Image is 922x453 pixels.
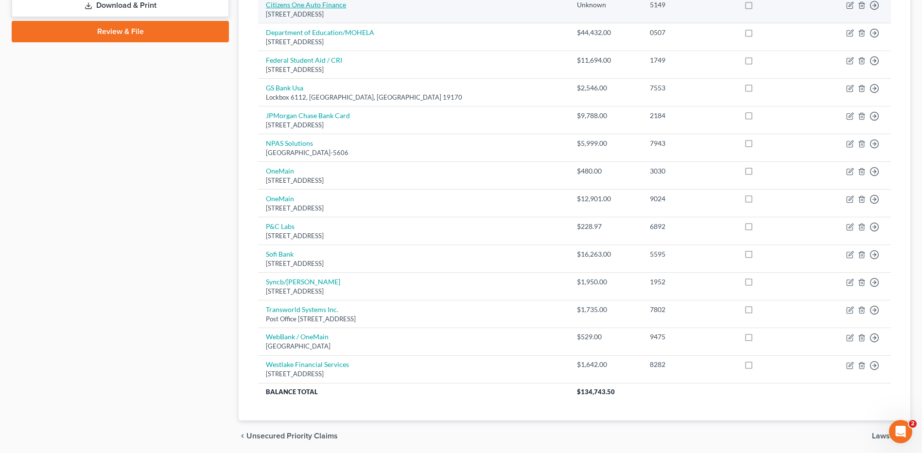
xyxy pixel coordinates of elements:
[266,121,561,130] div: [STREET_ADDRESS]
[266,139,313,147] a: NPAS Solutions
[577,222,634,231] div: $228.97
[246,432,338,440] span: Unsecured Priority Claims
[266,167,294,175] a: OneMain
[266,231,561,241] div: [STREET_ADDRESS]
[577,166,634,176] div: $480.00
[650,222,729,231] div: 6892
[12,21,229,42] a: Review & File
[650,139,729,148] div: 7943
[872,432,910,440] button: Lawsuits chevron_right
[258,383,569,401] th: Balance Total
[650,249,729,259] div: 5595
[577,111,634,121] div: $9,788.00
[909,420,917,428] span: 2
[266,332,329,341] a: WebBank / OneMain
[266,259,561,268] div: [STREET_ADDRESS]
[577,305,634,314] div: $1,735.00
[266,65,561,74] div: [STREET_ADDRESS]
[266,10,561,19] div: [STREET_ADDRESS]
[650,194,729,204] div: 9024
[266,0,346,9] a: Citizens One Auto Finance
[266,56,342,64] a: Federal Student Aid / CRI
[577,388,615,396] span: $134,743.50
[650,83,729,93] div: 7553
[577,139,634,148] div: $5,999.00
[650,28,729,37] div: 0507
[266,204,561,213] div: [STREET_ADDRESS]
[650,332,729,342] div: 9475
[266,369,561,379] div: [STREET_ADDRESS]
[577,332,634,342] div: $529.00
[266,250,294,258] a: Sofi Bank
[650,305,729,314] div: 7802
[650,111,729,121] div: 2184
[266,84,303,92] a: GS Bank Usa
[266,194,294,203] a: OneMain
[889,420,912,443] iframe: Intercom live chat
[239,432,338,440] button: chevron_left Unsecured Priority Claims
[650,55,729,65] div: 1749
[650,277,729,287] div: 1952
[266,314,561,324] div: Post Office [STREET_ADDRESS]
[872,432,903,440] span: Lawsuits
[577,194,634,204] div: $12,901.00
[266,93,561,102] div: Lockbox 6112, [GEOGRAPHIC_DATA], [GEOGRAPHIC_DATA] 19170
[577,360,634,369] div: $1,642.00
[266,176,561,185] div: [STREET_ADDRESS]
[266,37,561,47] div: [STREET_ADDRESS]
[266,287,561,296] div: [STREET_ADDRESS]
[266,278,340,286] a: Syncb/[PERSON_NAME]
[577,28,634,37] div: $44,432.00
[577,249,634,259] div: $16,263.00
[239,432,246,440] i: chevron_left
[266,342,561,351] div: [GEOGRAPHIC_DATA]
[266,28,374,36] a: Department of Education/MOHELA
[266,222,295,230] a: P&C Labs
[577,277,634,287] div: $1,950.00
[266,111,350,120] a: JPMorgan Chase Bank Card
[577,55,634,65] div: $11,694.00
[266,148,561,157] div: [GEOGRAPHIC_DATA]-5606
[650,166,729,176] div: 3030
[266,305,338,314] a: Transworld Systems Inc.
[266,360,349,368] a: Westlake Financial Services
[650,360,729,369] div: 8282
[577,83,634,93] div: $2,546.00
